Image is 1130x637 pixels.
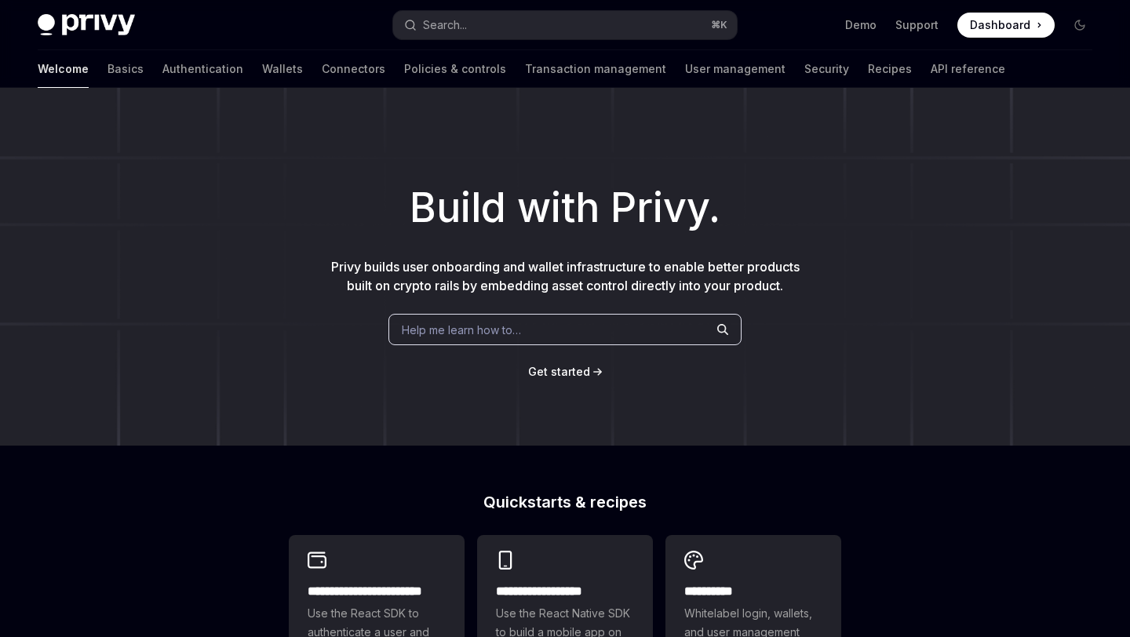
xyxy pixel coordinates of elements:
span: Privy builds user onboarding and wallet infrastructure to enable better products built on crypto ... [331,259,800,293]
a: Wallets [262,50,303,88]
h1: Build with Privy. [25,177,1105,238]
a: Connectors [322,50,385,88]
a: Get started [528,364,590,380]
div: Search... [423,16,467,35]
button: Search...⌘K [393,11,736,39]
a: Recipes [868,50,912,88]
a: Support [895,17,939,33]
a: Transaction management [525,50,666,88]
span: Dashboard [970,17,1030,33]
a: Demo [845,17,877,33]
a: Security [804,50,849,88]
span: ⌘ K [711,19,727,31]
a: Basics [108,50,144,88]
a: Policies & controls [404,50,506,88]
a: Welcome [38,50,89,88]
a: Dashboard [957,13,1055,38]
a: Authentication [162,50,243,88]
button: Toggle dark mode [1067,13,1092,38]
img: dark logo [38,14,135,36]
h2: Quickstarts & recipes [289,494,841,510]
span: Help me learn how to… [402,322,521,338]
a: API reference [931,50,1005,88]
span: Get started [528,365,590,378]
a: User management [685,50,786,88]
